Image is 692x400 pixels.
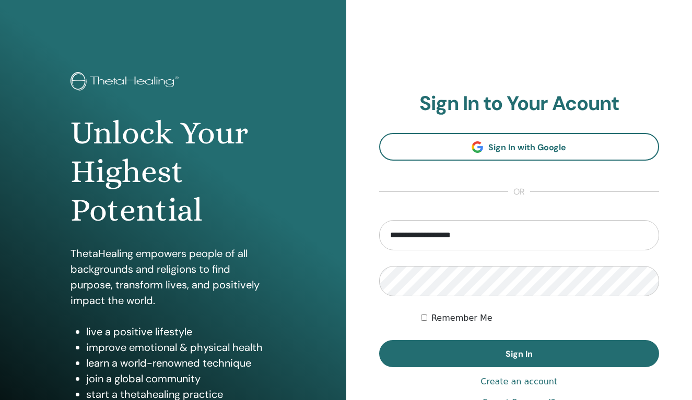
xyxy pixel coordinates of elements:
li: join a global community [86,371,275,386]
div: Keep me authenticated indefinitely or until I manually logout [421,312,659,324]
button: Sign In [379,340,660,367]
li: learn a world-renowned technique [86,355,275,371]
span: or [508,186,530,198]
span: Sign In [506,348,533,359]
a: Sign In with Google [379,133,660,161]
h2: Sign In to Your Acount [379,92,660,116]
span: Sign In with Google [488,142,566,153]
p: ThetaHealing empowers people of all backgrounds and religions to find purpose, transform lives, a... [71,246,275,308]
li: improve emotional & physical health [86,340,275,355]
li: live a positive lifestyle [86,324,275,340]
a: Create an account [480,375,557,388]
h1: Unlock Your Highest Potential [71,114,275,230]
label: Remember Me [431,312,492,324]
